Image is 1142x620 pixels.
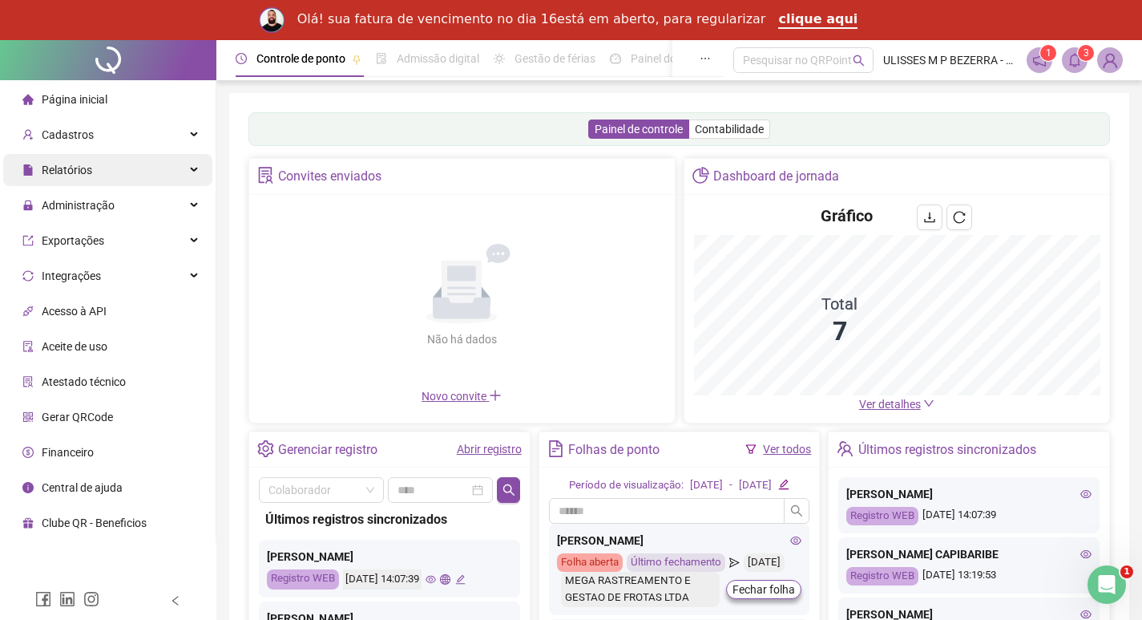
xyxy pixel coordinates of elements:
[790,505,803,517] span: search
[22,270,34,282] span: sync
[259,7,284,33] img: Profile image for Rodolfo
[713,163,839,190] div: Dashboard de jornada
[343,569,422,590] div: [DATE] 14:07:39
[457,443,522,456] a: Abrir registro
[853,55,865,67] span: search
[22,129,34,140] span: user-add
[257,167,274,184] span: solution
[1078,45,1094,61] sup: 3
[42,340,107,353] span: Aceite de uso
[631,52,693,65] span: Painel do DP
[859,398,921,411] span: Ver detalhes
[1032,53,1047,67] span: notification
[22,341,34,352] span: audit
[595,123,683,136] span: Painel de controle
[1083,47,1089,59] span: 3
[1088,565,1126,604] iframe: Intercom live chat
[352,55,361,64] span: pushpin
[22,517,34,529] span: gift
[923,398,934,409] span: down
[846,485,1092,503] div: [PERSON_NAME]
[778,479,789,489] span: edit
[883,51,1017,69] span: ULISSES M P BEZERRA - MEGA RASTREAMENTO
[22,235,34,246] span: export
[627,553,725,572] div: Último fechamento
[1040,45,1056,61] sup: 1
[778,11,858,29] a: clique aqui
[42,517,147,529] span: Clube QR - Beneficios
[1098,48,1122,72] img: 36651
[700,53,711,64] span: ellipsis
[256,52,345,65] span: Controle de ponto
[846,507,1092,525] div: [DATE] 14:07:39
[953,211,966,224] span: reload
[42,481,123,494] span: Central de ajuda
[569,477,684,494] div: Período de visualização:
[297,11,766,27] div: Olá! sua fatura de vencimento no dia 16está em aberto, para regularizar
[837,440,853,457] span: team
[22,376,34,387] span: solution
[846,507,918,525] div: Registro WEB
[489,389,502,402] span: plus
[692,167,709,184] span: pie-chart
[265,509,514,529] div: Últimos registros sincronizados
[83,591,99,607] span: instagram
[236,53,247,64] span: clock-circle
[1080,488,1092,500] span: eye
[690,477,723,494] div: [DATE]
[22,411,34,423] span: qrcode
[440,574,450,585] span: global
[170,595,181,606] span: left
[267,548,512,565] div: [PERSON_NAME]
[923,211,936,224] span: download
[278,163,381,190] div: Convites enviados
[1067,53,1082,67] span: bell
[422,390,502,403] span: Novo convite
[22,306,34,317] span: api
[846,545,1092,563] div: [PERSON_NAME] CAPIBARIBE
[515,52,595,65] span: Gestão de férias
[561,572,720,607] div: MEGA RASTREAMENTO E GESTAO DE FROTAS LTDA
[22,447,34,458] span: dollar
[278,436,377,464] div: Gerenciar registro
[687,40,724,77] button: ellipsis
[42,411,113,423] span: Gerar QRCode
[1120,565,1133,578] span: 1
[729,553,740,572] span: send
[726,580,801,599] button: Fechar folha
[42,93,107,106] span: Página inicial
[22,200,34,211] span: lock
[695,123,764,136] span: Contabilidade
[42,164,92,176] span: Relatórios
[42,375,126,388] span: Atestado técnico
[858,436,1036,464] div: Últimos registros sincronizados
[42,446,94,459] span: Financeiro
[610,53,621,64] span: dashboard
[846,567,1092,586] div: [DATE] 13:19:53
[22,94,34,105] span: home
[821,205,873,227] h4: Gráfico
[376,53,387,64] span: file-done
[426,574,436,585] span: eye
[739,477,772,494] div: [DATE]
[35,591,51,607] span: facebook
[557,553,623,572] div: Folha aberta
[763,443,811,456] a: Ver todos
[744,553,785,572] div: [DATE]
[1080,549,1092,560] span: eye
[22,164,34,176] span: file
[455,574,466,585] span: edit
[846,567,918,586] div: Registro WEB
[568,436,660,464] div: Folhas de ponto
[745,444,757,455] span: filter
[42,234,104,247] span: Exportações
[859,398,934,411] a: Ver detalhes down
[1080,609,1092,620] span: eye
[59,591,75,607] span: linkedin
[267,569,339,590] div: Registro WEB
[729,477,732,494] div: -
[790,535,801,546] span: eye
[557,532,802,549] div: [PERSON_NAME]
[42,269,101,282] span: Integrações
[732,581,795,598] span: Fechar folha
